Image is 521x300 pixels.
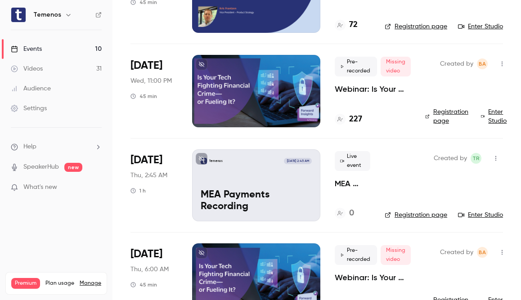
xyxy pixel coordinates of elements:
img: Temenos [11,8,26,22]
a: Registration page [425,107,470,125]
h4: 0 [349,207,354,219]
span: Created by [434,153,467,164]
div: Settings [11,104,47,113]
span: Live event [335,151,370,171]
a: Webinar: Is Your Tech Fighting Financial Crime—or Fueling It? [335,272,411,283]
span: Plan usage [45,280,74,287]
a: MEA Payments Recording Temenos[DATE] 2:45 AMMEA Payments Recording [192,149,320,221]
h6: Temenos [33,10,61,19]
a: 72 [335,19,358,31]
div: Videos [11,64,43,73]
div: Sep 25 Thu, 11:45 AM (Africa/Johannesburg) [130,149,178,221]
span: Pre-recorded [335,245,377,265]
span: Premium [11,278,40,289]
a: Manage [80,280,101,287]
a: MEA Payments Recording [335,178,370,189]
span: Thu, 2:45 AM [130,171,167,180]
a: Enter Studio [458,22,503,31]
span: Created by [440,247,473,258]
span: Wed, 11:00 PM [130,76,172,85]
span: Help [23,142,36,152]
a: 0 [335,207,354,219]
span: Balamurugan Arunachalam [477,247,488,258]
p: Temenos [209,159,223,163]
a: SpeakerHub [23,162,59,172]
span: new [64,163,82,172]
span: Terniell Ramlah [471,153,481,164]
li: help-dropdown-opener [11,142,102,152]
div: 1 h [130,187,146,194]
span: BA [479,58,486,69]
span: Thu, 6:00 AM [130,265,169,274]
div: 45 min [130,281,157,288]
span: Pre-recorded [335,57,377,76]
span: Created by [440,58,473,69]
h4: 72 [349,19,358,31]
div: 45 min [130,93,157,100]
span: What's new [23,183,57,192]
a: Enter Studio [481,107,509,125]
div: Events [11,45,42,54]
span: Balamurugan Arunachalam [477,58,488,69]
span: [DATE] 2:45 AM [284,158,311,164]
a: Webinar: Is Your Tech Fighting Financial Crime—or Fueling It? [335,84,411,94]
a: 227 [335,113,362,125]
h4: 227 [349,113,362,125]
span: [DATE] [130,58,162,73]
a: Registration page [385,22,447,31]
div: Sep 25 Thu, 2:00 PM (Asia/Singapore) [130,55,178,127]
iframe: Noticeable Trigger [91,184,102,192]
span: Missing video [381,245,411,265]
span: TR [472,153,480,164]
a: Enter Studio [458,210,503,219]
p: MEA Payments Recording [201,189,312,213]
span: [DATE] [130,153,162,167]
span: [DATE] [130,247,162,261]
a: Registration page [385,210,447,219]
span: BA [479,247,486,258]
span: Missing video [381,57,411,76]
div: Audience [11,84,51,93]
